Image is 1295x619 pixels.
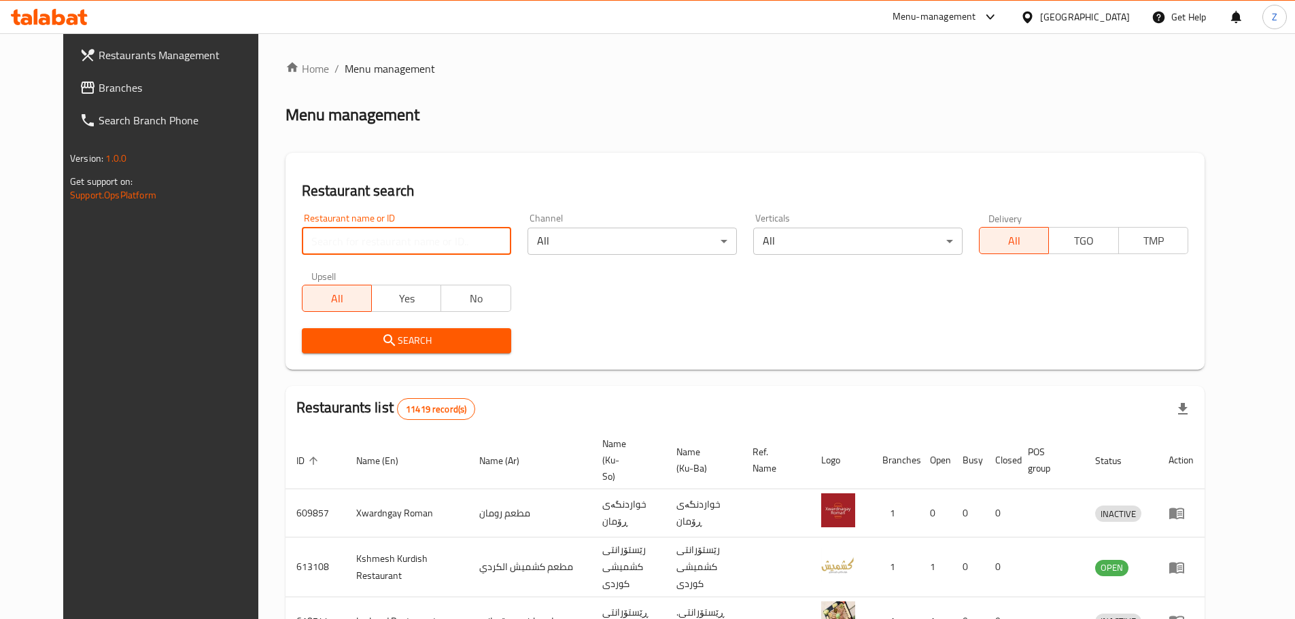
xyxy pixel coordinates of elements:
[371,285,441,312] button: Yes
[286,60,1205,77] nav: breadcrumb
[302,285,372,312] button: All
[70,186,156,204] a: Support.OpsPlatform
[871,431,919,489] th: Branches
[1095,506,1141,522] span: INACTIVE
[70,173,133,190] span: Get support on:
[377,289,436,308] span: Yes
[952,489,984,537] td: 0
[984,537,1017,597] td: 0
[1167,393,1199,425] div: Export file
[69,104,279,137] a: Search Branch Phone
[952,537,984,597] td: 0
[753,228,963,255] div: All
[1118,227,1188,254] button: TMP
[871,489,919,537] td: 1
[69,71,279,104] a: Branches
[296,453,322,469] span: ID
[468,489,591,537] td: مطعم رومان
[105,149,126,167] span: 1.0.0
[345,489,468,537] td: Xwardngay Roman
[1095,560,1128,576] div: OPEN
[311,271,336,281] label: Upsell
[1048,227,1118,254] button: TGO
[356,453,416,469] span: Name (En)
[984,489,1017,537] td: 0
[985,231,1043,251] span: All
[1095,506,1141,522] div: INACTIVE
[468,537,591,597] td: مطعم كشميش الكردي
[286,104,419,126] h2: Menu management
[302,228,511,255] input: Search for restaurant name or ID..
[308,289,366,308] span: All
[1040,10,1130,24] div: [GEOGRAPHIC_DATA]
[302,181,1188,201] h2: Restaurant search
[397,398,475,420] div: Total records count
[479,453,537,469] span: Name (Ar)
[952,431,984,489] th: Busy
[1158,431,1205,489] th: Action
[99,112,269,128] span: Search Branch Phone
[1095,453,1139,469] span: Status
[979,227,1049,254] button: All
[286,489,345,537] td: 609857
[1124,231,1183,251] span: TMP
[1028,444,1068,476] span: POS group
[99,79,269,96] span: Branches
[286,537,345,597] td: 613108
[810,431,871,489] th: Logo
[988,213,1022,223] label: Delivery
[286,60,329,77] a: Home
[919,489,952,537] td: 0
[1054,231,1113,251] span: TGO
[99,47,269,63] span: Restaurants Management
[821,548,855,582] img: Kshmesh Kurdish Restaurant
[1095,560,1128,576] span: OPEN
[313,332,500,349] span: Search
[1169,505,1194,521] div: Menu
[69,39,279,71] a: Restaurants Management
[334,60,339,77] li: /
[302,328,511,353] button: Search
[296,397,476,420] h2: Restaurants list
[591,537,666,597] td: رێستۆرانتی کشمیشى كوردى
[398,403,474,416] span: 11419 record(s)
[602,436,649,484] span: Name (Ku-So)
[821,493,855,527] img: Xwardngay Roman
[528,228,737,255] div: All
[70,149,103,167] span: Version:
[447,289,505,308] span: No
[753,444,794,476] span: Ref. Name
[345,537,468,597] td: Kshmesh Kurdish Restaurant
[984,431,1017,489] th: Closed
[345,60,435,77] span: Menu management
[871,537,919,597] td: 1
[919,537,952,597] td: 1
[919,431,952,489] th: Open
[1169,559,1194,576] div: Menu
[676,444,725,476] span: Name (Ku-Ba)
[666,537,742,597] td: رێستۆرانتی کشمیشى كوردى
[1272,10,1277,24] span: Z
[441,285,511,312] button: No
[893,9,976,25] div: Menu-management
[666,489,742,537] td: خواردنگەی ڕۆمان
[591,489,666,537] td: خواردنگەی ڕۆمان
